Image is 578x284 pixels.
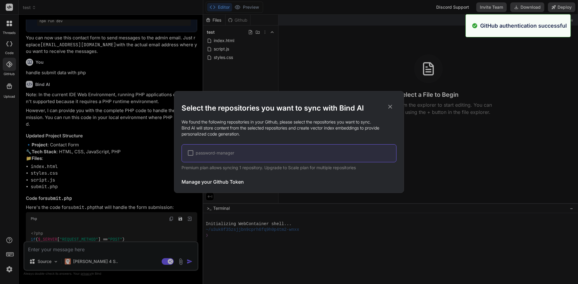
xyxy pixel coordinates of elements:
p: Premium plan allows syncing 1 repository. Upgrade to Scale plan for multiple repositories [182,165,396,171]
p: GitHub authentication successful [480,22,567,30]
h3: Manage your Github Token [182,178,244,185]
img: alert [472,22,478,30]
p: We found the following repositories in your Github, please select the repositories you want to sy... [182,119,396,137]
span: password-manager [196,150,234,156]
h2: Select the repositories you want to sync with Bind AI [182,103,396,113]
